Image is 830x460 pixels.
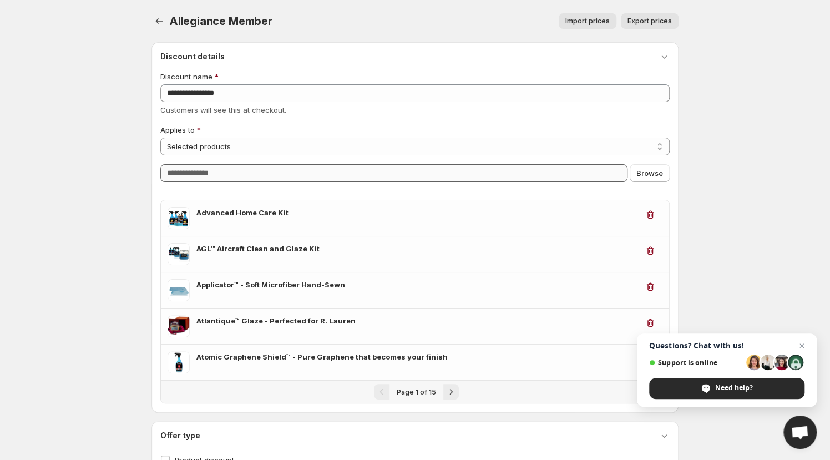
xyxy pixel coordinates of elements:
[630,164,670,182] button: Browse
[160,125,195,134] span: Applies to
[161,380,669,403] nav: Pagination
[196,315,638,326] h3: Atlantique™ Glaze - Perfected for R. Lauren
[397,388,436,396] span: Page 1 of 15
[196,279,638,290] h3: Applicator™ - Soft Microfiber Hand-Sewn
[783,416,817,449] a: Open chat
[649,378,804,399] span: Need help?
[627,17,672,26] span: Export prices
[636,168,663,179] span: Browse
[715,383,753,393] span: Need help?
[649,358,742,367] span: Support is online
[443,384,459,400] button: Next
[196,351,638,362] h3: Atomic Graphene Shield™ - Pure Graphene that becomes your finish
[169,14,272,28] span: Allegiance Member
[621,13,679,29] button: Export prices
[160,105,286,114] span: Customers will see this at checkout.
[160,430,200,441] h3: Offer type
[565,17,610,26] span: Import prices
[160,51,225,62] h3: Discount details
[160,72,212,81] span: Discount name
[649,341,804,350] span: Questions? Chat with us!
[196,207,638,218] h3: Advanced Home Care Kit
[196,243,638,254] h3: AGL™ Aircraft Clean and Glaze Kit
[559,13,616,29] button: Import prices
